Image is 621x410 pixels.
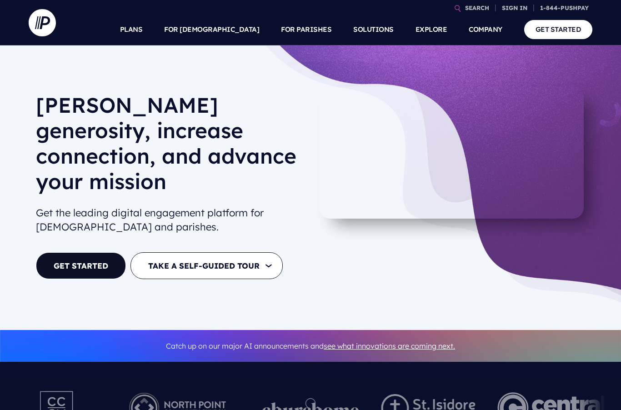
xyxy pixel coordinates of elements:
[164,14,259,45] a: FOR [DEMOGRAPHIC_DATA]
[353,14,394,45] a: SOLUTIONS
[36,252,126,279] a: GET STARTED
[324,341,455,350] a: see what innovations are coming next.
[524,20,593,39] a: GET STARTED
[120,14,143,45] a: PLANS
[36,92,303,201] h1: [PERSON_NAME] generosity, increase connection, and advance your mission
[469,14,502,45] a: COMPANY
[130,252,283,279] button: TAKE A SELF-GUIDED TOUR
[281,14,331,45] a: FOR PARISHES
[416,14,447,45] a: EXPLORE
[36,202,303,238] h2: Get the leading digital engagement platform for [DEMOGRAPHIC_DATA] and parishes.
[36,336,585,356] p: Catch up on our major AI announcements and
